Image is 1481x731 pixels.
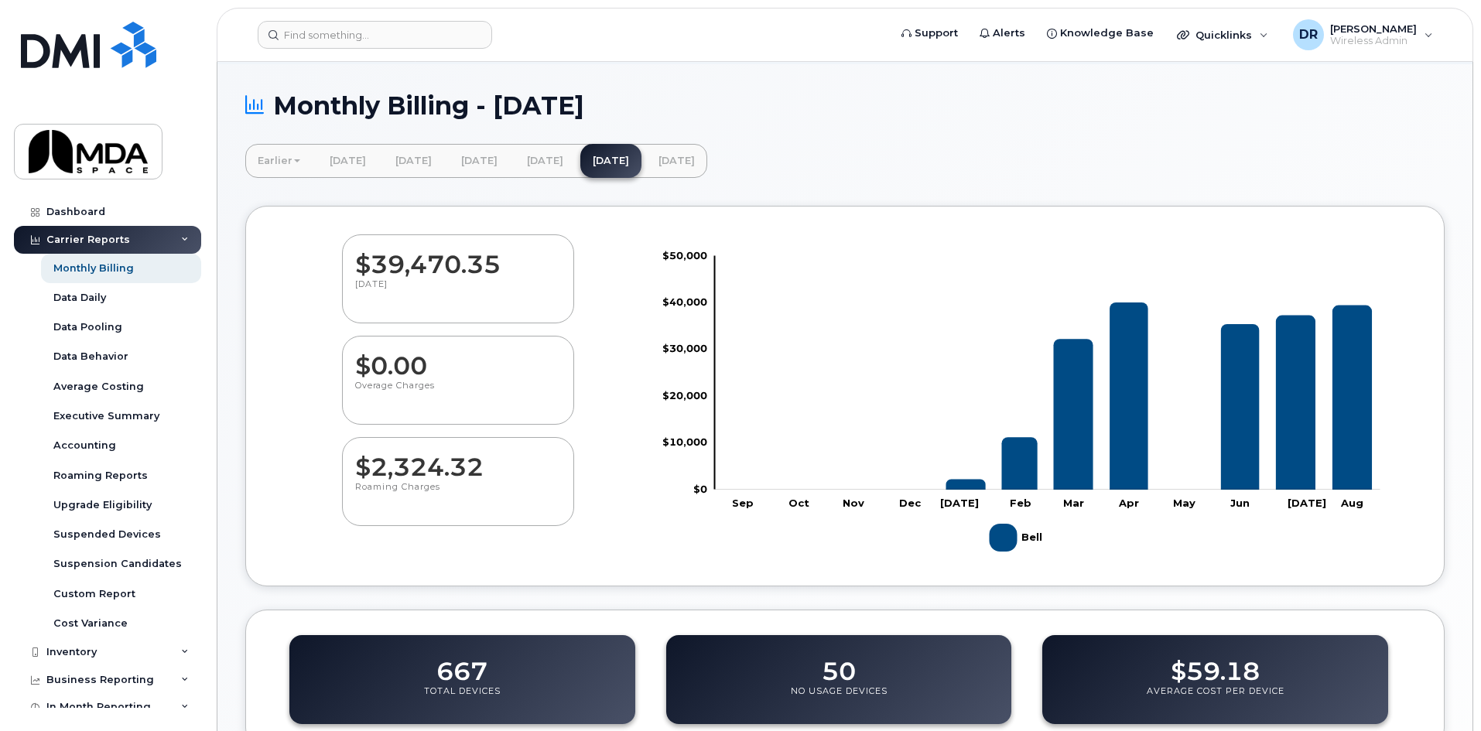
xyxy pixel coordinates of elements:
[515,144,576,178] a: [DATE]
[1036,18,1165,49] a: Knowledge Base
[646,144,707,178] a: [DATE]
[662,389,707,401] tspan: $20,000
[990,518,1046,558] g: Bell
[1340,497,1363,509] tspan: Aug
[723,302,1372,490] g: Bell
[662,249,707,261] tspan: $50,000
[383,144,444,178] a: [DATE]
[1288,497,1326,509] tspan: [DATE]
[355,481,561,509] p: Roaming Charges
[1118,497,1139,509] tspan: Apr
[355,336,561,380] dd: $0.00
[355,380,561,408] p: Overage Charges
[580,144,641,178] a: [DATE]
[822,642,856,685] dd: 50
[1063,497,1084,509] tspan: Mar
[940,497,979,509] tspan: [DATE]
[915,26,958,41] span: Support
[1195,29,1252,41] span: Quicklinks
[449,144,510,178] a: [DATE]
[1282,19,1444,50] div: Danielle Robertson
[355,438,561,481] dd: $2,324.32
[662,295,707,308] tspan: $40,000
[662,343,707,355] tspan: $30,000
[843,497,864,509] tspan: Nov
[993,26,1025,41] span: Alerts
[1060,26,1154,41] span: Knowledge Base
[662,436,707,448] tspan: $10,000
[355,278,561,306] p: [DATE]
[1330,22,1417,35] span: [PERSON_NAME]
[245,144,313,178] a: Earlier
[693,483,707,495] tspan: $0
[662,249,1380,558] g: Chart
[258,21,492,49] input: Find something...
[355,235,561,278] dd: $39,470.35
[899,497,922,509] tspan: Dec
[317,144,378,178] a: [DATE]
[891,18,969,49] a: Support
[1414,664,1469,719] iframe: Messenger Launcher
[1166,19,1279,50] div: Quicklinks
[436,642,487,685] dd: 667
[969,18,1036,49] a: Alerts
[732,497,754,509] tspan: Sep
[990,518,1046,558] g: Legend
[1230,497,1250,509] tspan: Jun
[1171,642,1260,685] dd: $59.18
[1330,35,1417,47] span: Wireless Admin
[1147,685,1284,713] p: Average Cost Per Device
[1010,497,1031,509] tspan: Feb
[791,685,888,713] p: No Usage Devices
[1173,497,1195,509] tspan: May
[424,685,501,713] p: Total Devices
[245,92,1445,119] h1: Monthly Billing - [DATE]
[1299,26,1318,44] span: DR
[788,497,809,509] tspan: Oct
